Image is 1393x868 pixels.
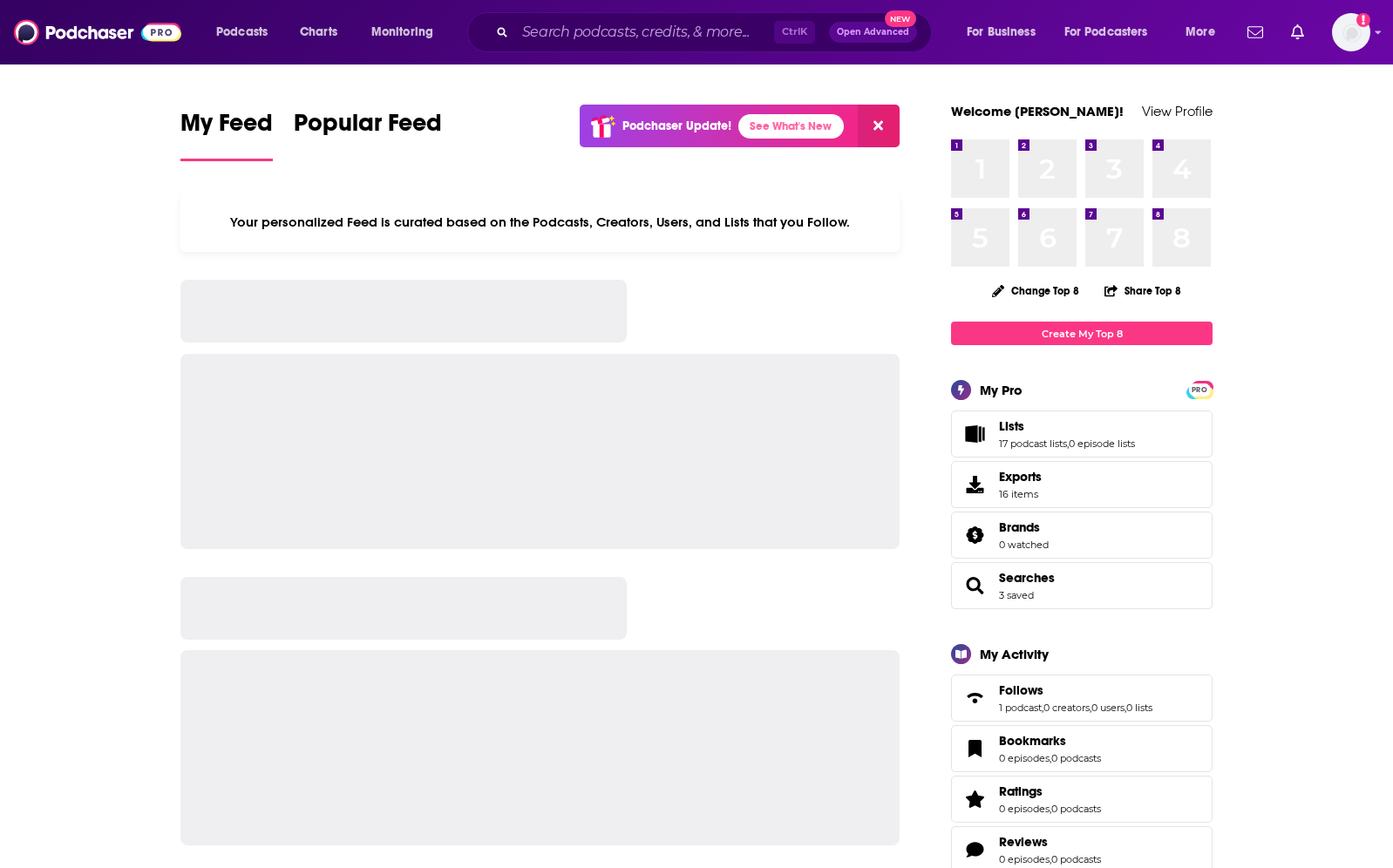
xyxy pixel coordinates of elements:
[837,28,909,37] span: Open Advanced
[1125,702,1126,714] span: ,
[999,752,1050,764] a: 0 episodes
[999,519,1040,535] span: Brands
[1189,383,1210,397] span: PRO
[999,783,1101,799] a: Ratings
[1142,103,1213,119] a: View Profile
[1189,383,1210,396] a: PRO
[999,469,1042,485] span: Exports
[999,783,1043,799] span: Ratings
[1173,18,1237,46] button: open menu
[999,682,1043,698] span: Follows
[515,18,774,46] input: Search podcasts, credits, & more...
[951,103,1124,119] a: Welcome [PERSON_NAME]!
[1043,702,1090,714] a: 0 creators
[951,776,1213,823] span: Ratings
[957,472,992,497] span: Exports
[1126,702,1152,714] a: 0 lists
[951,675,1213,722] span: Follows
[829,22,917,43] button: Open AdvancedNew
[1332,13,1370,51] img: User Profile
[294,108,442,148] span: Popular Feed
[14,16,181,49] img: Podchaser - Follow, Share and Rate Podcasts
[980,646,1049,662] div: My Activity
[957,686,992,710] a: Follows
[774,21,815,44] span: Ctrl K
[999,733,1066,749] span: Bookmarks
[180,108,273,161] a: My Feed
[294,108,442,161] a: Popular Feed
[1091,702,1125,714] a: 0 users
[980,382,1023,398] div: My Pro
[951,512,1213,559] span: Brands
[957,837,992,862] a: Reviews
[359,18,456,46] button: open menu
[738,114,844,139] a: See What's New
[1104,274,1182,308] button: Share Top 8
[999,682,1152,698] a: Follows
[951,410,1213,458] span: Lists
[999,803,1050,815] a: 0 episodes
[967,20,1036,44] span: For Business
[955,18,1057,46] button: open menu
[999,834,1048,850] span: Reviews
[957,523,992,547] a: Brands
[999,539,1049,551] a: 0 watched
[999,519,1049,535] a: Brands
[999,437,1067,450] a: 17 podcast lists
[622,119,731,133] p: Podchaser Update!
[1050,803,1051,815] span: ,
[1053,18,1173,46] button: open menu
[1332,13,1370,51] span: Logged in as hoffmacv
[1069,437,1135,450] a: 0 episode lists
[180,193,900,252] div: Your personalized Feed is curated based on the Podcasts, Creators, Users, and Lists that you Follow.
[999,589,1034,601] a: 3 saved
[1064,20,1148,44] span: For Podcasters
[1051,803,1101,815] a: 0 podcasts
[951,461,1213,508] a: Exports
[1051,752,1101,764] a: 0 podcasts
[180,108,273,148] span: My Feed
[1240,17,1270,47] a: Show notifications dropdown
[951,562,1213,609] span: Searches
[957,573,992,598] a: Searches
[484,12,948,52] div: Search podcasts, credits, & more...
[951,725,1213,772] span: Bookmarks
[1186,20,1215,44] span: More
[216,20,268,44] span: Podcasts
[885,10,916,27] span: New
[1050,752,1051,764] span: ,
[957,422,992,446] a: Lists
[999,834,1101,850] a: Reviews
[999,853,1050,865] a: 0 episodes
[1332,13,1370,51] button: Show profile menu
[204,18,290,46] button: open menu
[999,488,1042,500] span: 16 items
[999,570,1055,586] a: Searches
[1051,853,1101,865] a: 0 podcasts
[999,702,1042,714] a: 1 podcast
[999,733,1101,749] a: Bookmarks
[300,20,337,44] span: Charts
[951,322,1213,345] a: Create My Top 8
[289,18,348,46] a: Charts
[957,787,992,811] a: Ratings
[957,736,992,761] a: Bookmarks
[1050,853,1051,865] span: ,
[1042,702,1043,714] span: ,
[999,418,1135,434] a: Lists
[371,20,433,44] span: Monitoring
[999,418,1024,434] span: Lists
[1067,437,1069,450] span: ,
[1090,702,1091,714] span: ,
[1356,13,1370,27] svg: Add a profile image
[982,280,1090,302] button: Change Top 8
[1284,17,1311,47] a: Show notifications dropdown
